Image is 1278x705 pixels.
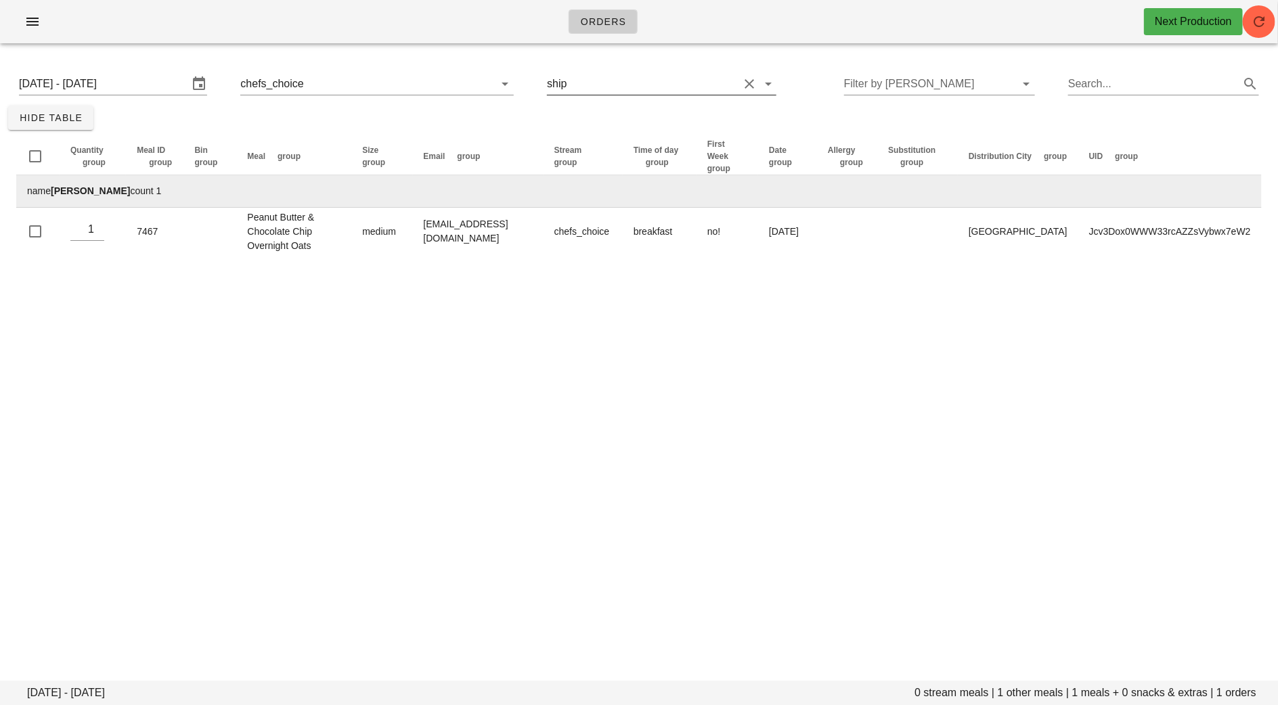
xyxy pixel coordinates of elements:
[351,138,412,175] th: Size: Not sorted. Activate to sort ascending.
[247,152,265,161] span: Meal
[758,208,817,255] td: [DATE]
[126,138,183,175] th: Meal ID: Not sorted. Activate to sort ascending.
[183,138,236,175] th: Bin: Not sorted. Activate to sort ascending.
[413,138,544,175] th: Email: Not sorted. Activate to sort ascending.
[194,158,217,167] span: group
[83,158,106,167] span: group
[697,208,758,255] td: no!
[958,208,1078,255] td: [GEOGRAPHIC_DATA]
[137,145,165,155] span: Meal ID
[362,158,385,167] span: group
[758,138,817,175] th: Date: Not sorted. Activate to sort ascending.
[580,16,627,27] span: Orders
[1155,14,1232,30] div: Next Production
[547,78,567,90] div: ship
[554,145,582,155] span: Stream
[126,208,183,255] td: 7467
[969,152,1032,161] span: Distribution City
[70,145,104,155] span: Quantity
[877,138,958,175] th: Substitution: Not sorted. Activate to sort ascending.
[240,78,303,90] div: chefs_choice
[351,208,412,255] td: medium
[554,158,577,167] span: group
[8,106,93,130] button: Hide Table
[817,138,877,175] th: Allergy: Not sorted. Activate to sort ascending.
[844,73,1035,95] div: Filter by [PERSON_NAME]
[19,112,83,123] span: Hide Table
[544,208,623,255] td: chefs_choice
[646,158,669,167] span: group
[569,9,638,34] a: Orders
[707,164,730,173] span: group
[362,145,378,155] span: Size
[458,152,481,161] span: group
[60,138,126,175] th: Quantity: Not sorted. Activate to sort ascending.
[16,175,1262,208] td: name count 1
[194,145,207,155] span: Bin
[424,152,445,161] span: Email
[828,145,856,155] span: Allergy
[236,138,351,175] th: Meal: Not sorted. Activate to sort ascending.
[769,158,792,167] span: group
[1044,152,1067,161] span: group
[547,73,776,95] div: shipClear Filter by group
[278,152,301,161] span: group
[623,138,697,175] th: Time of day: Not sorted. Activate to sort ascending.
[769,145,787,155] span: Date
[1078,208,1262,255] td: Jcv3Dox0WWW33rcAZZsVybwx7eW2
[149,158,172,167] span: group
[1078,138,1262,175] th: UID: Not sorted. Activate to sort ascending.
[840,158,863,167] span: group
[51,185,130,196] strong: [PERSON_NAME]
[958,138,1078,175] th: Distribution City: Not sorted. Activate to sort ascending.
[741,76,757,92] button: Clear Filter by group
[544,138,623,175] th: Stream: Not sorted. Activate to sort ascending.
[707,139,728,161] span: First Week
[240,73,513,95] div: chefs_choice
[623,208,697,255] td: breakfast
[413,208,544,255] td: [EMAIL_ADDRESS][DOMAIN_NAME]
[1089,152,1103,161] span: UID
[236,208,351,255] td: Peanut Butter & Chocolate Chip Overnight Oats
[697,138,758,175] th: First Week: Not sorted. Activate to sort ascending.
[888,145,935,155] span: Substitution
[900,158,923,167] span: group
[634,145,678,155] span: Time of day
[1115,152,1138,161] span: group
